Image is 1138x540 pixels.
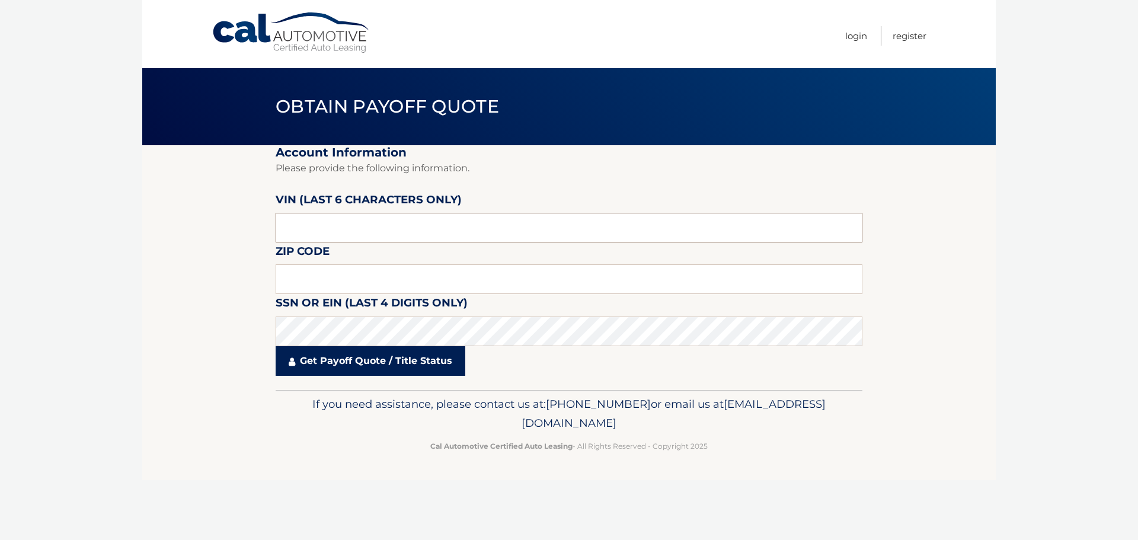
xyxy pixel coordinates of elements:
[276,145,862,160] h2: Account Information
[276,191,462,213] label: VIN (last 6 characters only)
[276,242,330,264] label: Zip Code
[893,26,926,46] a: Register
[276,160,862,177] p: Please provide the following information.
[212,12,372,54] a: Cal Automotive
[276,346,465,376] a: Get Payoff Quote / Title Status
[276,294,468,316] label: SSN or EIN (last 4 digits only)
[283,395,855,433] p: If you need assistance, please contact us at: or email us at
[430,442,573,450] strong: Cal Automotive Certified Auto Leasing
[546,397,651,411] span: [PHONE_NUMBER]
[283,440,855,452] p: - All Rights Reserved - Copyright 2025
[276,95,499,117] span: Obtain Payoff Quote
[845,26,867,46] a: Login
